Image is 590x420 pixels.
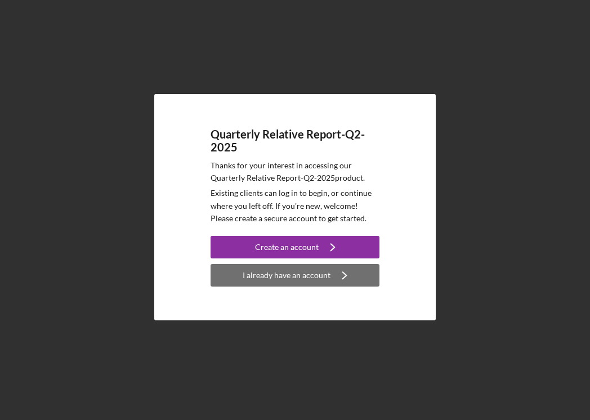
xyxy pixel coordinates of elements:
[211,264,379,287] button: I already have an account
[211,236,379,258] button: Create an account
[211,236,379,261] a: Create an account
[211,187,379,225] p: Existing clients can log in to begin, or continue where you left off. If you're new, welcome! Ple...
[255,236,319,258] div: Create an account
[211,159,379,185] p: Thanks for your interest in accessing our Quarterly Relative Report-Q2-2025 product.
[243,264,330,287] div: I already have an account
[211,128,379,154] h4: Quarterly Relative Report-Q2-2025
